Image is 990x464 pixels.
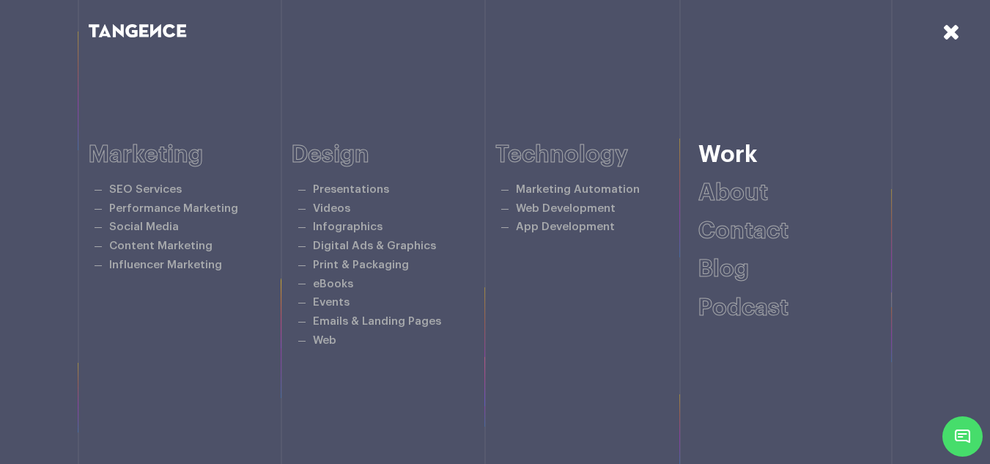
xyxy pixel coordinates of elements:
a: Performance Marketing [109,203,238,214]
a: Work [698,143,758,166]
a: Infographics [313,221,383,232]
span: Chat Widget [942,416,983,457]
a: Web Development [516,203,616,214]
a: Marketing Automation [516,184,640,195]
a: Podcast [698,296,788,320]
a: SEO Services [109,184,182,195]
h6: Technology [495,142,699,168]
h6: Design [292,142,495,168]
a: Events [313,297,350,308]
a: Videos [313,203,350,214]
a: About [698,181,768,205]
a: Blog [698,257,749,281]
a: eBooks [313,279,353,290]
a: Influencer Marketing [109,259,222,270]
a: Emails & Landing Pages [313,316,441,327]
a: Contact [698,219,788,243]
a: Print & Packaging [313,259,409,270]
a: Content Marketing [109,240,213,251]
h6: Marketing [89,142,292,168]
a: App Development [516,221,615,232]
a: Presentations [313,184,389,195]
a: Social Media [109,221,179,232]
a: Web [313,335,336,346]
a: Digital Ads & Graphics [313,240,436,251]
